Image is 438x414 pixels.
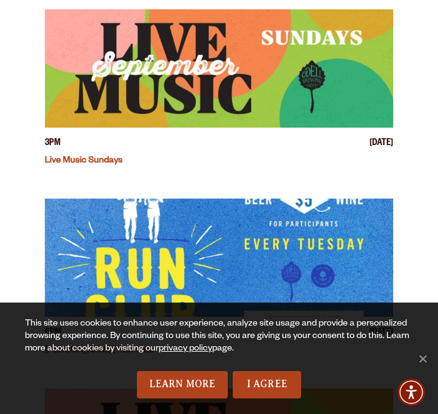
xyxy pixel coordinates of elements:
[25,318,413,371] div: This site uses cookies to enhance user experience, analyze site usage and provide a personalized ...
[233,371,301,398] a: I Agree
[137,371,228,398] a: Learn More
[398,379,425,406] div: Accessibility Menu
[45,199,393,317] a: View event details
[416,352,429,365] span: No
[45,138,60,151] span: 3PM
[45,156,123,166] a: Live Music Sundays
[45,9,393,128] a: View event details
[159,344,212,354] a: privacy policy
[370,138,393,151] span: [DATE]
